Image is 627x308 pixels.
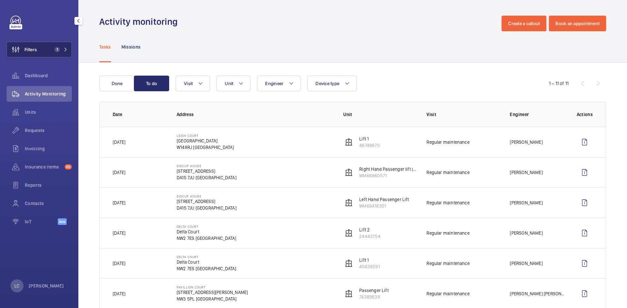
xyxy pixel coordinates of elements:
p: Regular maintenance [426,290,469,297]
button: Unit [217,76,250,91]
p: 24443754 [359,233,380,240]
img: elevator.svg [345,259,353,267]
span: Activity Monitoring [25,91,72,97]
img: elevator.svg [345,199,353,207]
p: WM66860571 [359,172,416,179]
p: [PERSON_NAME] [510,139,542,145]
p: Pavillion Court [177,285,248,289]
span: Filters [24,46,37,53]
p: [DATE] [113,230,125,236]
button: Engineer [257,76,301,91]
p: Sidcup House [177,194,236,198]
p: Delta Court [177,255,236,259]
p: [DATE] [113,260,125,267]
button: To do [134,76,169,91]
img: elevator.svg [345,169,353,176]
span: Requests [25,127,72,134]
button: Filters1 [7,42,72,57]
p: DA15 7JU [GEOGRAPHIC_DATA] [177,174,236,181]
span: Insurance items [25,164,62,170]
p: DA15 7JU [GEOGRAPHIC_DATA] [177,205,236,211]
p: [GEOGRAPHIC_DATA] [177,138,234,144]
p: Lift 2 [359,227,380,233]
p: Lift 1 [359,136,379,142]
p: Lift 1 [359,257,379,263]
button: Device type [307,76,357,91]
p: Delta Court [177,225,236,228]
span: 1 [55,47,60,52]
p: [DATE] [113,199,125,206]
p: Delta Court [177,228,236,235]
p: [PERSON_NAME] [510,230,542,236]
span: Dashboard [25,72,72,79]
p: Regular maintenance [426,199,469,206]
p: [PERSON_NAME] [510,199,542,206]
p: [PERSON_NAME] [510,260,542,267]
img: elevator.svg [345,229,353,237]
p: Delta Court [177,259,236,265]
p: NW2 7ES [GEOGRAPHIC_DATA] [177,235,236,242]
p: [DATE] [113,139,125,145]
button: Visit [176,76,210,91]
p: Engineer [510,111,566,118]
p: Regular maintenance [426,230,469,236]
div: 1 – 11 of 11 [549,80,569,87]
p: Visit [426,111,499,118]
p: 45639291 [359,263,379,270]
p: Missions [121,44,141,50]
p: NW3 5PL [GEOGRAPHIC_DATA] [177,296,248,302]
p: [PERSON_NAME] [PERSON_NAME] [510,290,566,297]
p: [PERSON_NAME] [510,169,542,176]
p: 46748670 [359,142,379,149]
p: Tasks [99,44,111,50]
span: Device type [315,81,339,86]
p: Unit [343,111,416,118]
p: 74389638 [359,294,389,300]
p: NW2 7ES [GEOGRAPHIC_DATA] [177,265,236,272]
p: LC [14,283,19,289]
p: [DATE] [113,169,125,176]
span: 85 [65,164,72,169]
span: Engineer [265,81,283,86]
span: Visit [184,81,193,86]
button: Create a callout [502,16,546,31]
p: [STREET_ADDRESS] [177,198,236,205]
p: [STREET_ADDRESS][PERSON_NAME] [177,289,248,296]
span: Invoicing [25,145,72,152]
p: WM69418301 [359,203,409,209]
p: Regular maintenance [426,139,469,145]
img: elevator.svg [345,138,353,146]
span: Reports [25,182,72,188]
p: Regular maintenance [426,169,469,176]
p: [STREET_ADDRESS] [177,168,236,174]
button: Book an appointment [549,16,606,31]
span: Beta [58,218,67,225]
p: Sidcup House [177,164,236,168]
p: [DATE] [113,290,125,297]
p: W148RJ [GEOGRAPHIC_DATA] [177,144,234,151]
img: elevator.svg [345,290,353,298]
span: Units [25,109,72,115]
p: [PERSON_NAME] [29,283,64,289]
p: Actions [577,111,593,118]
p: Left Hand Passenger Lift [359,196,409,203]
p: Passenger Lift [359,287,389,294]
span: IoT [25,218,58,225]
p: Address [177,111,333,118]
span: Contacts [25,200,72,207]
p: Date [113,111,166,118]
p: Right Hand Passenger lift (Firemans Lift) [359,166,416,172]
p: Regular maintenance [426,260,469,267]
button: Done [99,76,135,91]
p: Leigh Court [177,134,234,138]
span: Unit [225,81,233,86]
h1: Activity monitoring [99,16,182,28]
